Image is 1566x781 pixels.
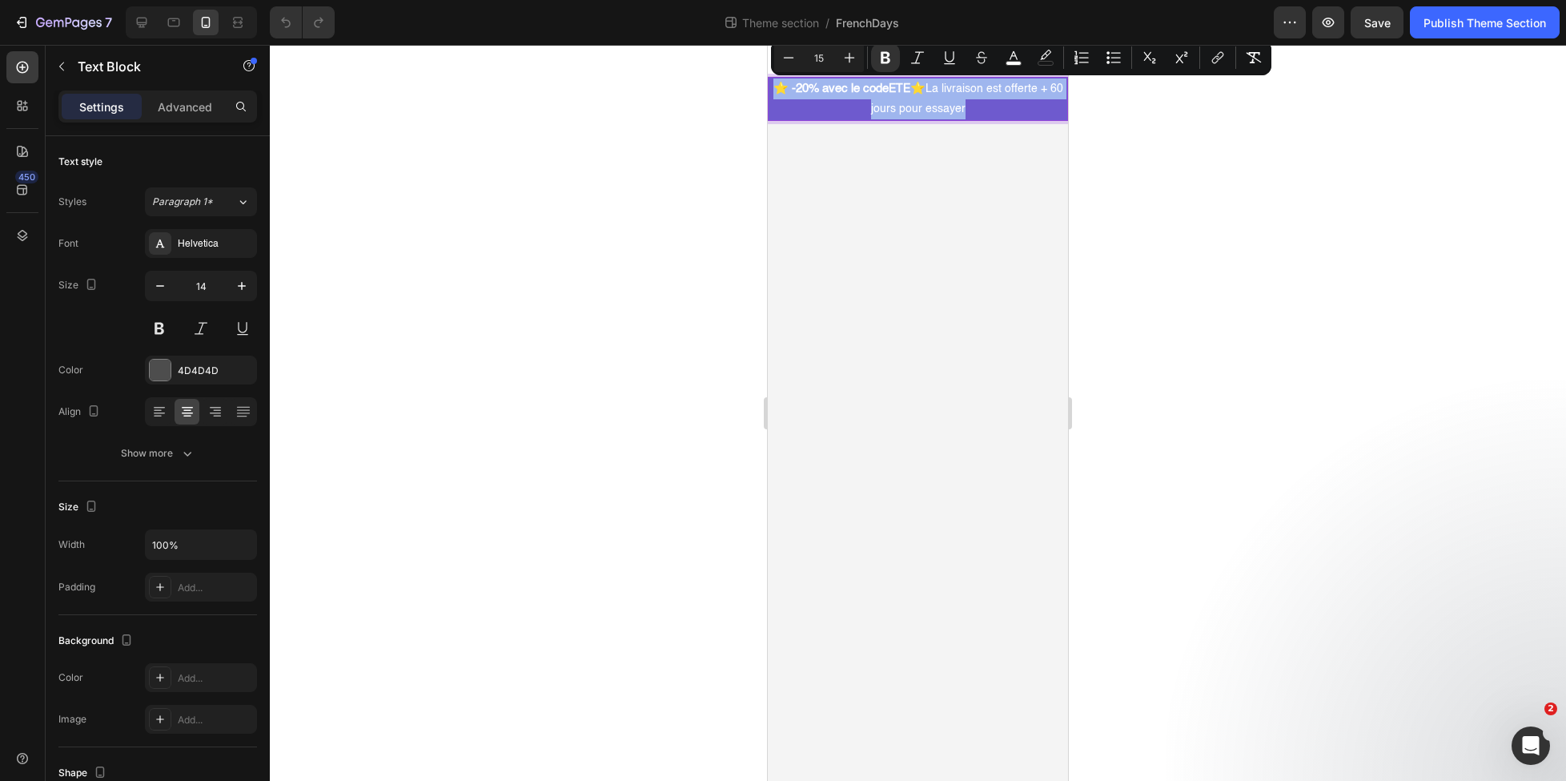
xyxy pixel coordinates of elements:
p: 7 [105,13,112,32]
iframe: Design area [768,45,1068,781]
button: Show more [58,439,257,468]
div: Color [58,670,83,685]
button: Paragraph 1* [145,187,257,216]
div: Helvetica [178,237,253,252]
div: Background [58,630,136,652]
div: Add... [178,671,253,686]
iframe: Intercom live chat [1512,727,1550,765]
div: Editor contextual toolbar [771,40,1271,75]
div: Publish Theme Section [1423,14,1546,31]
div: Padding [58,580,95,594]
button: Save [1351,6,1403,38]
span: Paragraph 1* [152,195,213,209]
div: Size [58,497,101,518]
div: Styles [58,195,86,209]
div: Size [58,275,101,296]
div: Undo/Redo [270,6,335,38]
span: Save [1364,16,1391,30]
div: Width [58,537,85,552]
span: Theme section [739,14,822,31]
span: / [825,14,829,31]
div: Color [58,363,83,377]
div: Font [58,236,78,251]
div: Image [58,712,86,727]
div: Add... [178,713,253,727]
input: Auto [146,530,256,559]
div: 4D4D4D [178,364,253,378]
div: Add... [178,581,253,595]
div: Text style [58,155,102,169]
button: Publish Theme Section [1410,6,1560,38]
div: 450 [15,171,38,183]
p: Advanced [158,99,212,115]
div: Align [58,401,103,423]
span: 2 [1544,702,1557,715]
span: FrenchDays [836,14,899,31]
p: Settings [79,99,124,115]
button: 7 [6,6,119,38]
div: Show more [121,445,195,461]
p: Text Block [78,57,214,76]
